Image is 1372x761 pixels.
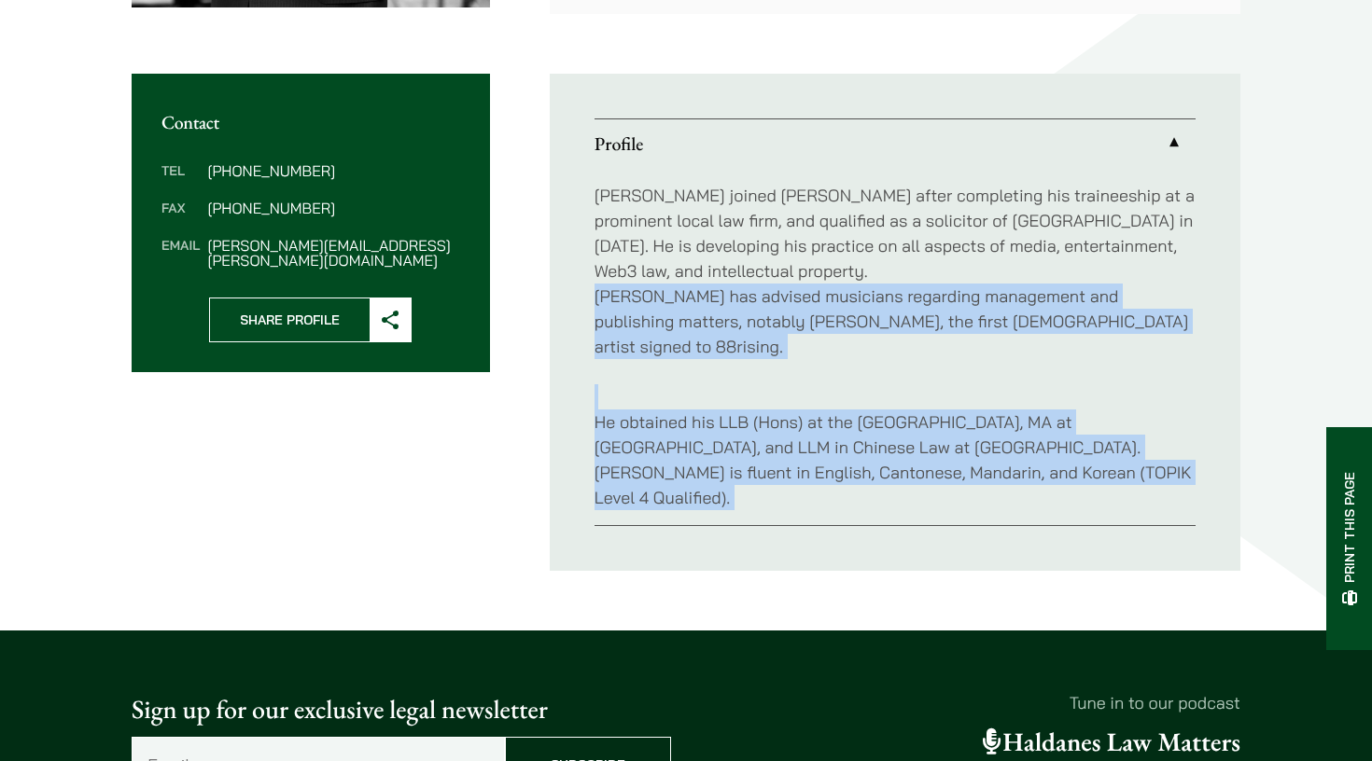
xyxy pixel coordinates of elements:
[161,111,460,133] h2: Contact
[161,238,200,268] dt: Email
[207,201,459,215] dd: [PHONE_NUMBER]
[209,297,412,342] button: Share Profile
[701,690,1240,715] p: Tune in to our podcast
[161,201,200,238] dt: Fax
[161,163,200,201] dt: Tel
[210,298,370,341] span: Share Profile
[595,384,1196,510] p: He obtained his LLB (Hons) at the [GEOGRAPHIC_DATA], MA at [GEOGRAPHIC_DATA], and LLM in Chinese ...
[132,690,671,729] p: Sign up for our exclusive legal newsletter
[207,238,459,268] dd: [PERSON_NAME][EMAIL_ADDRESS][PERSON_NAME][DOMAIN_NAME]
[595,119,1196,168] a: Profile
[595,183,1196,359] p: [PERSON_NAME] joined [PERSON_NAME] after completing his traineeship at a prominent local law firm...
[595,168,1196,525] div: Profile
[983,726,1240,759] a: Haldanes Law Matters
[207,163,459,178] dd: [PHONE_NUMBER]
